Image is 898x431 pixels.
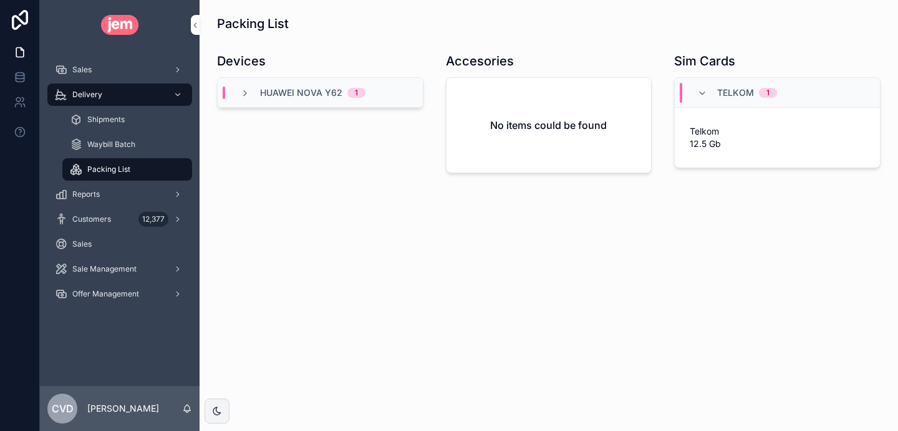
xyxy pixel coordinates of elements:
[690,125,722,150] span: Telkom 12.5 Gb
[47,283,192,305] a: Offer Management
[62,108,192,131] a: Shipments
[47,258,192,280] a: Sale Management
[87,115,125,125] span: Shipments
[40,50,200,321] div: scrollable content
[72,214,111,224] span: Customers
[101,15,139,35] img: App logo
[47,59,192,81] a: Sales
[47,183,192,206] a: Reports
[260,87,342,99] span: Huawei nova Y62
[72,264,137,274] span: Sale Management
[87,164,130,174] span: Packing List
[72,90,102,100] span: Delivery
[217,15,289,32] h1: Packing List
[355,88,358,98] div: 1
[217,52,266,70] h1: Devices
[674,52,735,70] h1: Sim Cards
[62,158,192,181] a: Packing List
[87,402,159,415] p: [PERSON_NAME]
[766,88,770,98] div: 1
[446,52,514,70] h1: Accesories
[675,108,880,168] a: Telkom 12.5 Gb
[52,401,74,416] span: Cvd
[717,87,754,99] span: Telkom
[47,208,192,230] a: Customers12,377
[47,233,192,255] a: Sales
[87,140,135,149] span: Waybill Batch
[72,189,100,199] span: Reports
[72,65,92,75] span: Sales
[138,212,168,227] div: 12,377
[47,83,192,106] a: Delivery
[72,289,139,299] span: Offer Management
[62,133,192,156] a: Waybill Batch
[72,239,92,249] span: Sales
[490,118,607,133] h2: No items could be found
